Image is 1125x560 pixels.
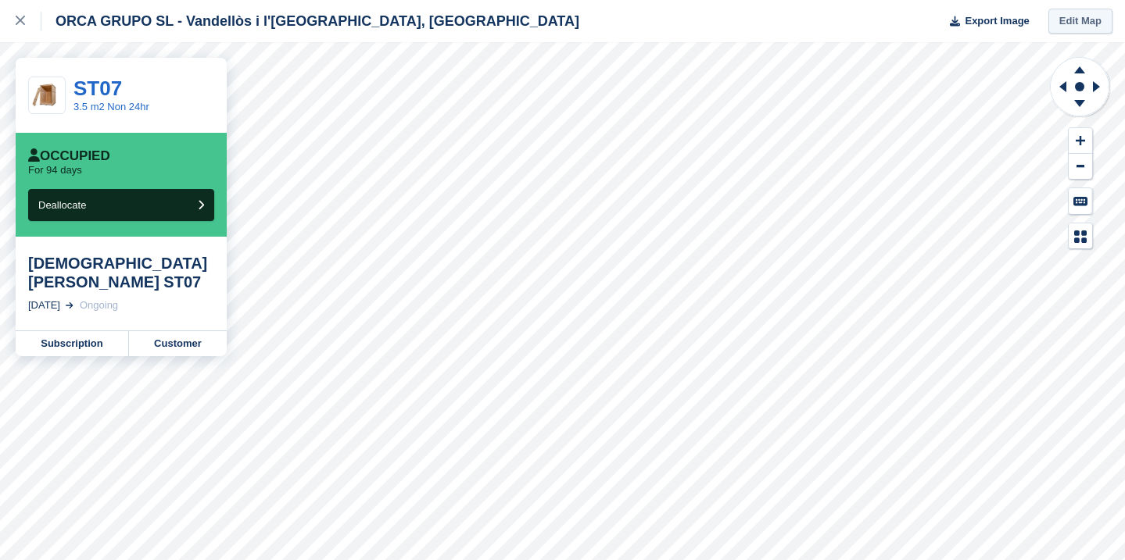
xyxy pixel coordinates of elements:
button: Keyboard Shortcuts [1069,188,1092,214]
span: Export Image [965,13,1029,29]
span: Deallocate [38,199,86,211]
a: Subscription [16,331,129,356]
a: Customer [129,331,227,356]
div: [DATE] [28,298,60,313]
a: 3.5 m2 Non 24hr [73,101,149,112]
button: Deallocate [28,189,214,221]
button: Export Image [940,9,1030,34]
div: Ongoing [80,298,118,313]
div: Occupied [28,148,110,164]
button: Zoom In [1069,128,1092,154]
button: Zoom Out [1069,154,1092,180]
p: For 94 days [28,164,82,177]
a: Edit Map [1048,9,1112,34]
a: ST07 [73,77,122,100]
img: 180322_timberPackaging_websiteImages_1120x763px_removalParent2.jpg [29,83,65,107]
div: ORCA GRUPO SL - Vandellòs i l'[GEOGRAPHIC_DATA], [GEOGRAPHIC_DATA] [41,12,579,30]
button: Map Legend [1069,223,1092,249]
img: arrow-right-light-icn-cde0832a797a2874e46488d9cf13f60e5c3a73dbe684e267c42b8395dfbc2abf.svg [66,302,73,309]
div: [DEMOGRAPHIC_DATA][PERSON_NAME] ST07 [28,254,214,291]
